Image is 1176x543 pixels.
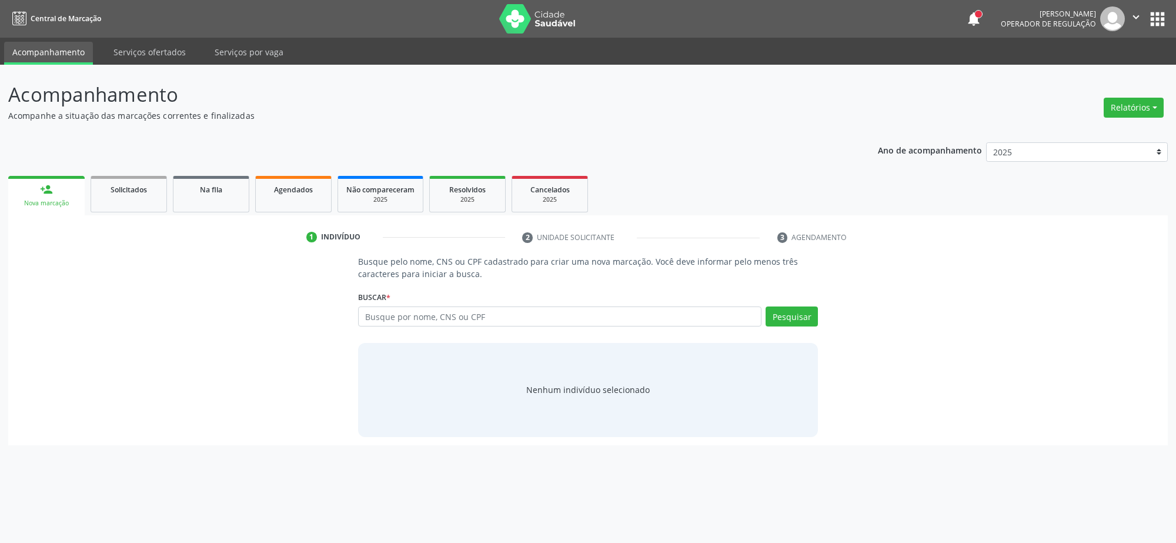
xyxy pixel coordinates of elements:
div: Indivíduo [321,232,360,242]
button: Relatórios [1104,98,1164,118]
i:  [1130,11,1142,24]
span: Resolvidos [449,185,486,195]
div: person_add [40,183,53,196]
button: notifications [965,11,982,27]
span: Agendados [274,185,313,195]
p: Busque pelo nome, CNS ou CPF cadastrado para criar uma nova marcação. Você deve informar pelo men... [358,255,818,280]
div: 2025 [438,195,497,204]
button: Pesquisar [766,307,818,327]
input: Busque por nome, CNS ou CPF [358,307,761,327]
p: Acompanhe a situação das marcações correntes e finalizadas [8,109,820,122]
div: 2025 [520,195,579,204]
span: Central de Marcação [31,14,101,24]
span: Solicitados [111,185,147,195]
span: Não compareceram [346,185,415,195]
div: Nenhum indivíduo selecionado [526,384,650,396]
span: Na fila [200,185,222,195]
button: apps [1147,9,1168,29]
img: img [1100,6,1125,31]
span: Operador de regulação [1001,19,1096,29]
a: Serviços por vaga [206,42,292,62]
span: Cancelados [530,185,570,195]
label: Buscar [358,288,390,307]
a: Central de Marcação [8,9,101,28]
p: Ano de acompanhamento [878,142,982,157]
div: [PERSON_NAME] [1001,9,1096,19]
div: 2025 [346,195,415,204]
div: Nova marcação [16,199,76,208]
a: Serviços ofertados [105,42,194,62]
div: 1 [306,232,317,242]
p: Acompanhamento [8,80,820,109]
a: Acompanhamento [4,42,93,65]
button:  [1125,6,1147,31]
